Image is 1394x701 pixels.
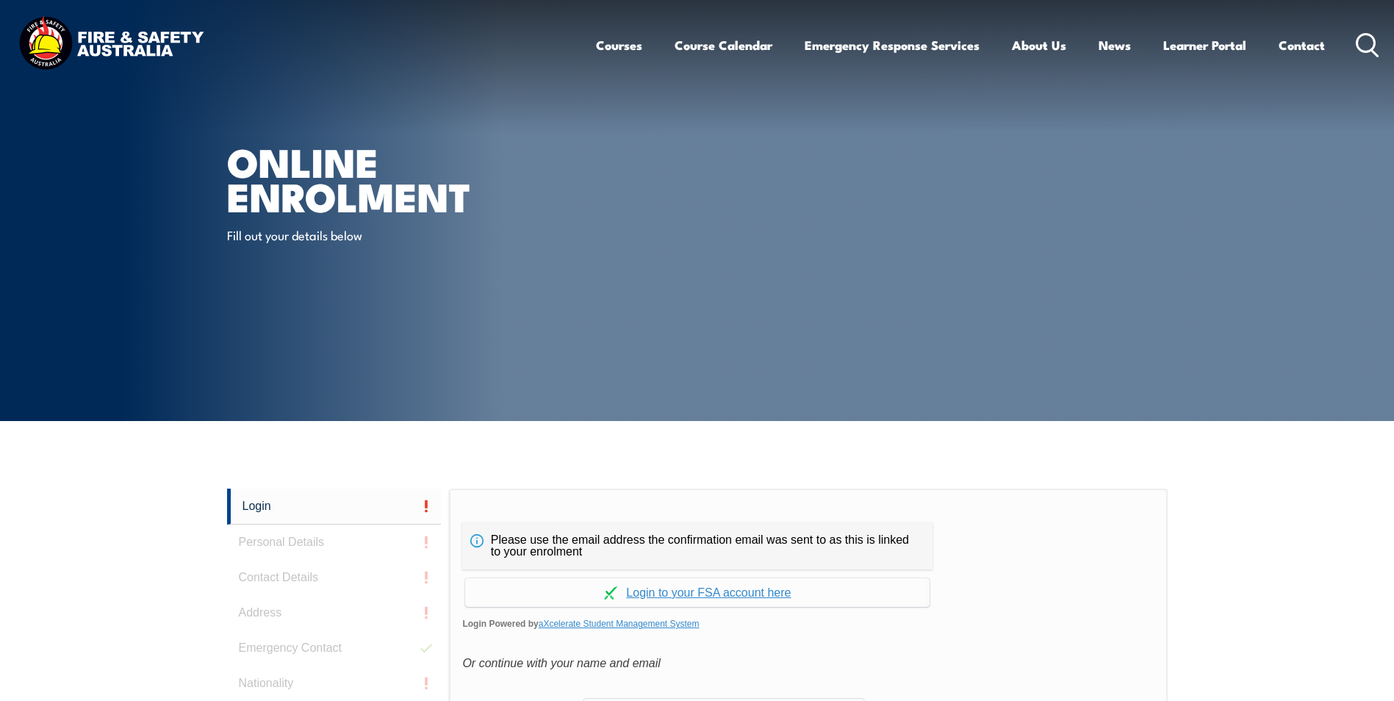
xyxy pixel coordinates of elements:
[1012,26,1066,65] a: About Us
[227,144,590,212] h1: Online Enrolment
[462,613,1154,635] span: Login Powered by
[462,653,1154,675] div: Or continue with your name and email
[596,26,642,65] a: Courses
[1163,26,1246,65] a: Learner Portal
[675,26,772,65] a: Course Calendar
[227,489,442,525] a: Login
[1099,26,1131,65] a: News
[462,522,933,569] div: Please use the email address the confirmation email was sent to as this is linked to your enrolment
[805,26,980,65] a: Emergency Response Services
[227,226,495,243] p: Fill out your details below
[1279,26,1325,65] a: Contact
[539,619,700,629] a: aXcelerate Student Management System
[604,586,617,600] img: Log in withaxcelerate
